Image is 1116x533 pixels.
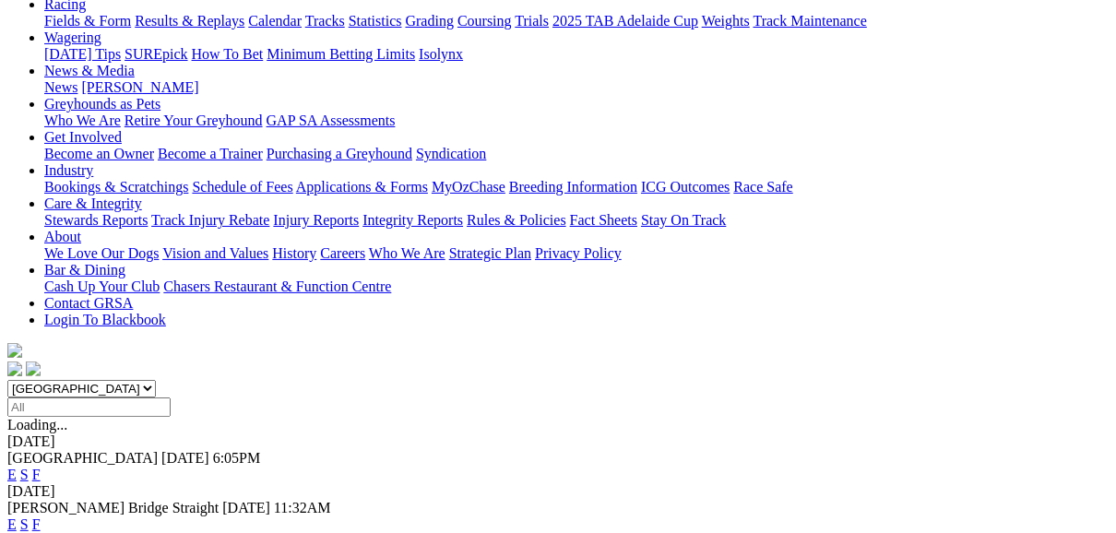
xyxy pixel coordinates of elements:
[44,245,159,261] a: We Love Our Dogs
[222,500,270,515] span: [DATE]
[702,13,750,29] a: Weights
[273,212,359,228] a: Injury Reports
[44,278,1109,295] div: Bar & Dining
[535,245,622,261] a: Privacy Policy
[44,96,160,112] a: Greyhounds as Pets
[362,212,463,228] a: Integrity Reports
[7,433,1109,450] div: [DATE]
[274,500,331,515] span: 11:32AM
[449,245,531,261] a: Strategic Plan
[44,262,125,278] a: Bar & Dining
[44,195,142,211] a: Care & Integrity
[467,212,566,228] a: Rules & Policies
[7,361,22,376] img: facebook.svg
[7,500,219,515] span: [PERSON_NAME] Bridge Straight
[44,13,1109,30] div: Racing
[20,516,29,532] a: S
[7,417,67,432] span: Loading...
[552,13,698,29] a: 2025 TAB Adelaide Cup
[44,79,77,95] a: News
[44,212,148,228] a: Stewards Reports
[419,46,463,62] a: Isolynx
[161,450,209,466] span: [DATE]
[162,245,268,261] a: Vision and Values
[32,467,41,482] a: F
[7,483,1109,500] div: [DATE]
[432,179,505,195] a: MyOzChase
[641,212,726,228] a: Stay On Track
[248,13,302,29] a: Calendar
[267,46,415,62] a: Minimum Betting Limits
[7,450,158,466] span: [GEOGRAPHIC_DATA]
[570,212,637,228] a: Fact Sheets
[44,46,1109,63] div: Wagering
[44,179,1109,195] div: Industry
[733,179,792,195] a: Race Safe
[192,179,292,195] a: Schedule of Fees
[44,113,121,128] a: Who We Are
[369,245,445,261] a: Who We Are
[44,13,131,29] a: Fields & Form
[44,146,1109,162] div: Get Involved
[641,179,730,195] a: ICG Outcomes
[125,113,263,128] a: Retire Your Greyhound
[320,245,365,261] a: Careers
[7,343,22,358] img: logo-grsa-white.png
[44,179,188,195] a: Bookings & Scratchings
[349,13,402,29] a: Statistics
[305,13,345,29] a: Tracks
[296,179,428,195] a: Applications & Forms
[272,245,316,261] a: History
[44,63,135,78] a: News & Media
[192,46,264,62] a: How To Bet
[44,162,93,178] a: Industry
[81,79,198,95] a: [PERSON_NAME]
[267,146,412,161] a: Purchasing a Greyhound
[26,361,41,376] img: twitter.svg
[151,212,269,228] a: Track Injury Rebate
[754,13,867,29] a: Track Maintenance
[20,467,29,482] a: S
[44,79,1109,96] div: News & Media
[32,516,41,532] a: F
[44,212,1109,229] div: Care & Integrity
[213,450,261,466] span: 6:05PM
[44,229,81,244] a: About
[7,467,17,482] a: E
[44,245,1109,262] div: About
[125,46,187,62] a: SUREpick
[406,13,454,29] a: Grading
[44,129,122,145] a: Get Involved
[7,397,171,417] input: Select date
[44,278,160,294] a: Cash Up Your Club
[135,13,244,29] a: Results & Replays
[44,146,154,161] a: Become an Owner
[515,13,549,29] a: Trials
[44,312,166,327] a: Login To Blackbook
[509,179,637,195] a: Breeding Information
[158,146,263,161] a: Become a Trainer
[44,46,121,62] a: [DATE] Tips
[457,13,512,29] a: Coursing
[267,113,396,128] a: GAP SA Assessments
[44,30,101,45] a: Wagering
[416,146,486,161] a: Syndication
[44,295,133,311] a: Contact GRSA
[7,516,17,532] a: E
[163,278,391,294] a: Chasers Restaurant & Function Centre
[44,113,1109,129] div: Greyhounds as Pets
